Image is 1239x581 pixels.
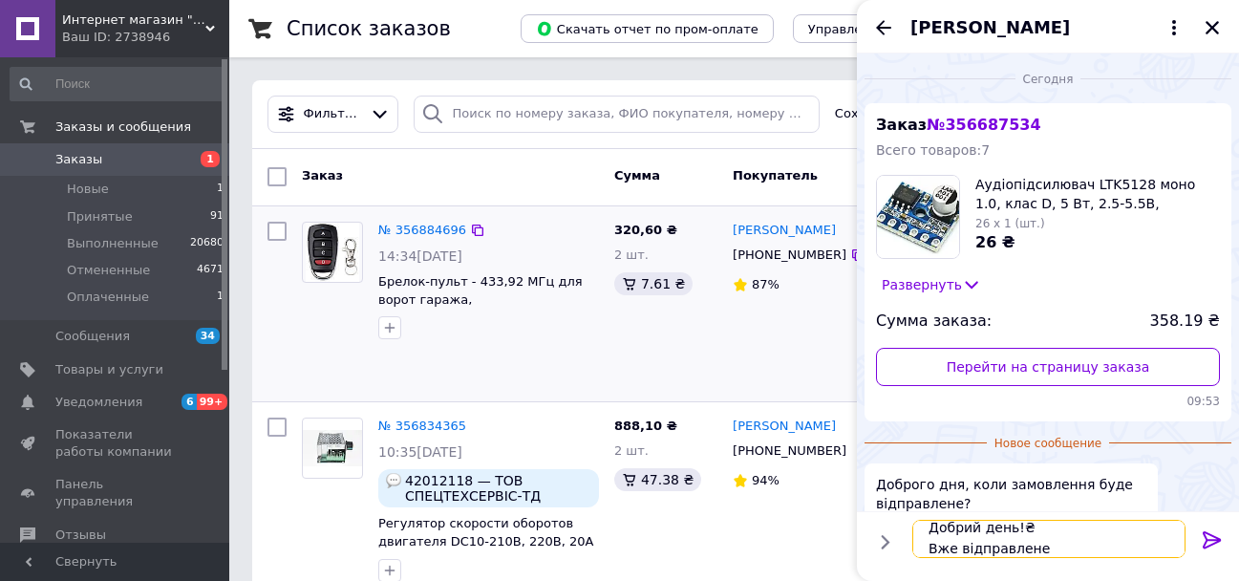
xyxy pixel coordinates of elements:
span: 6 [182,394,197,410]
div: 12.08.2025 [865,69,1231,88]
span: Заказ [876,116,1041,134]
span: Заказ [302,168,343,183]
span: 26 ₴ [975,233,1015,251]
span: Заказы и сообщения [55,118,191,136]
a: [PERSON_NAME] [733,418,836,436]
button: Назад [872,16,895,39]
span: 320,60 ₴ [614,223,677,237]
input: Поиск по номеру заказа, ФИО покупателя, номеру телефона, Email, номеру накладной [414,96,820,133]
span: Доброго дня, коли замовлення буде відправлене? [876,475,1146,513]
span: Отзывы [55,527,106,544]
span: Сообщения [55,328,130,345]
span: 42012118 — ТОВ СПЕЦТЕХСЕРВІС-ТД [PERSON_NAME]: [PHONE_NUMBER] м.Бровари, відділення Нової Пошти №... [405,473,591,504]
span: Заказы [55,151,102,168]
div: Ваш ID: 2738946 [62,29,229,46]
span: Фильтры [304,105,362,123]
img: 5125455344_w160_h160_audiopidsilyuvach-ltk5128-mono.jpg [877,176,959,258]
a: Перейти на страницу заказа [876,348,1220,386]
span: 14:34[DATE] [378,248,462,264]
span: Новое сообщение [987,436,1109,452]
span: Скачать отчет по пром-оплате [536,20,758,37]
span: 26 x 1 (шт.) [975,217,1045,230]
button: [PERSON_NAME] [910,15,1186,40]
span: Оплаченные [67,289,149,306]
span: Управление статусами [808,22,958,36]
span: Интернет магазин "E-To4Ka" [62,11,205,29]
img: Фото товару [306,223,359,282]
button: Закрыть [1201,16,1224,39]
a: Регулятор скорости оборотов двигателя DC10-210В, 220В, 20A [378,516,593,549]
span: 34 [196,328,220,344]
span: № 356687534 [927,116,1040,134]
span: 09:53 12.08.2025 [876,394,1220,410]
span: Выполненные [67,235,159,252]
a: № 356884696 [378,223,466,237]
span: Сохраненные фильтры: [835,105,990,123]
span: 358.19 ₴ [1150,311,1220,333]
a: Фото товару [302,222,363,283]
span: Отмененные [67,262,150,279]
span: Уведомления [55,394,142,411]
input: Поиск [10,67,225,101]
a: Брелок-пульт - 433,92 МГц для ворот гаража, радиоуправляемых уличных ворот, шлагбаумов и т.д. [378,274,583,342]
button: Развернуть [876,274,987,295]
span: 888,10 ₴ [614,419,677,433]
img: Фото товару [303,430,362,466]
div: 7.61 ₴ [614,272,693,295]
span: 99+ [197,394,228,410]
a: № 356834365 [378,419,466,433]
span: 1 [217,289,224,306]
span: 2 шт. [614,247,649,262]
span: [PERSON_NAME] [910,15,1070,40]
span: Панель управления [55,476,177,510]
span: 1 [217,181,224,198]
span: 10:35[DATE] [378,444,462,460]
button: Управление статусами [793,14,973,43]
div: [PHONE_NUMBER] [729,439,850,463]
span: Сумма заказа: [876,311,992,333]
span: 1 [201,151,220,167]
span: Аудіопідсилювач LTK5128 моно 1.0, клас D, 5 Вт, 2.5-5.5В, підсилювач потужності звуку [975,175,1220,213]
span: Сегодня [1015,72,1081,88]
span: Принятые [67,208,133,226]
button: Скачать отчет по пром-оплате [521,14,774,43]
span: Новые [67,181,109,198]
span: 91 [210,208,224,226]
button: Показать кнопки [872,529,897,554]
span: Товары и услуги [55,361,163,378]
a: Фото товару [302,418,363,479]
span: Сумма [614,168,660,183]
div: [PHONE_NUMBER] [729,243,850,268]
span: 2 шт. [614,443,649,458]
span: 20680 [190,235,224,252]
div: 47.38 ₴ [614,468,701,491]
span: Покупатель [733,168,818,183]
span: Всего товаров: 7 [876,142,990,158]
span: 4671 [197,262,224,279]
h1: Список заказов [287,17,451,40]
span: 87% [752,277,780,291]
span: Показатели работы компании [55,426,177,461]
span: 94% [752,473,780,487]
textarea: Добрий день!₴ Вже відправлене [912,520,1186,558]
a: [PERSON_NAME] [733,222,836,240]
img: :speech_balloon: [386,473,401,488]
